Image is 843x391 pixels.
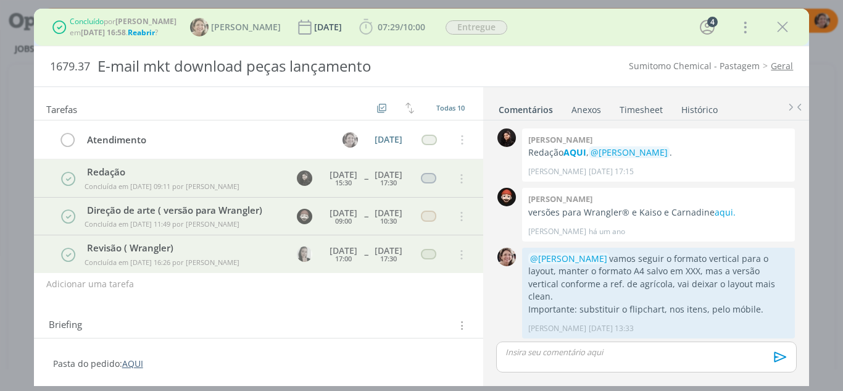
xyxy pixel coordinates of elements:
div: 4 [707,17,718,27]
div: Redação [82,165,285,179]
span: [DATE] 17:15 [589,166,634,177]
span: 1679.37 [50,60,90,74]
div: [DATE] [330,170,357,179]
div: [DATE] [330,246,357,255]
span: -- [364,212,368,221]
a: Geral [771,60,793,72]
img: L [497,128,516,147]
div: 10:30 [380,217,397,224]
span: há um ano [589,226,625,237]
span: @[PERSON_NAME] [530,253,607,264]
img: W [497,188,516,206]
span: Tarefas [46,101,77,116]
div: [DATE] [375,135,402,144]
span: Todas 10 [436,103,465,112]
div: [DATE] [330,209,357,217]
div: dialog [34,9,810,386]
img: arrow-down-up.svg [405,103,414,114]
a: AQUI [122,358,143,369]
span: Concluída em [DATE] 16:26 por [PERSON_NAME] [85,258,239,267]
button: 4 [697,17,717,37]
div: [DATE] [375,170,402,179]
a: aqui. [715,206,736,218]
div: por em . ? [70,16,176,38]
p: [PERSON_NAME] [528,166,586,177]
span: Concluído [70,16,104,27]
button: Adicionar uma tarefa [46,273,135,295]
div: Atendimento [82,132,331,148]
a: Comentários [498,98,554,116]
div: 17:00 [335,255,352,262]
div: Revisão ( Wrangler) [82,241,285,255]
div: 17:30 [380,179,397,186]
a: Sumitomo Chemical - Pastagem [629,60,760,72]
span: Reabrir [128,27,155,38]
span: -- [364,174,368,183]
div: Direção de arte ( versão para Wrangler) [82,203,285,217]
span: Briefing [49,317,82,334]
p: [PERSON_NAME] [528,323,586,334]
span: @[PERSON_NAME] [591,146,668,158]
a: AQUI [563,146,586,158]
div: 17:30 [380,255,397,262]
p: Pasta do pedido: [53,358,465,370]
div: Anexos [571,104,601,116]
div: 09:00 [335,217,352,224]
span: -- [364,250,368,259]
div: 15:30 [335,179,352,186]
a: Histórico [681,98,718,116]
b: [PERSON_NAME] [528,134,592,145]
div: [DATE] [375,246,402,255]
img: A [497,248,516,266]
p: Importante: substituir o flipchart, nos itens, pelo móbile. [528,303,789,316]
div: E-mail mkt download peças lançamento [93,51,478,82]
b: [PERSON_NAME] [528,193,592,204]
span: Concluída em [DATE] 11:49 por [PERSON_NAME] [85,219,239,229]
p: Redação , . [528,146,789,159]
a: Timesheet [619,98,663,116]
div: [DATE] [375,209,402,217]
p: [PERSON_NAME] [528,226,586,237]
b: [DATE] 16:58 [81,27,126,38]
p: versões para Wrangler® e Kaiso e Carnadine [528,206,789,219]
span: Concluída em [DATE] 09:11 por [PERSON_NAME] [85,182,239,191]
span: [DATE] 13:33 [589,323,634,334]
p: vamos seguir o formato vertical para o layout, manter o formato A4 salvo em XXX, mas a versão ver... [528,253,789,303]
div: [DATE] [314,23,344,32]
b: [PERSON_NAME] [115,16,176,27]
